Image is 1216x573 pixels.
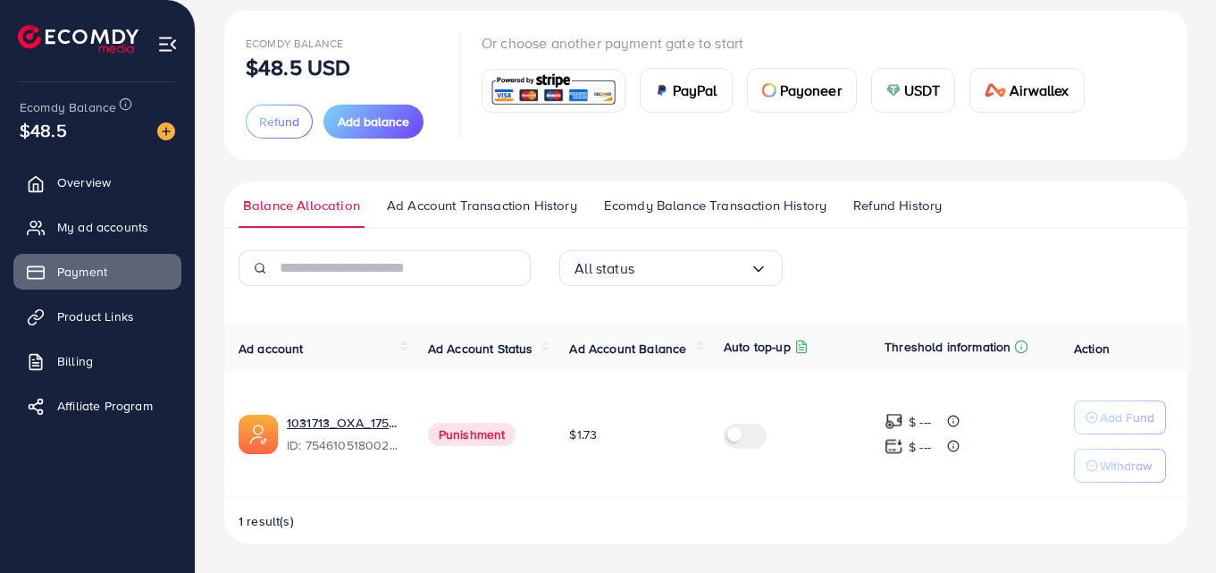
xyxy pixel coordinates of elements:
span: PayPal [673,80,717,101]
img: logo [18,25,138,53]
p: Auto top-up [724,336,791,358]
span: Airwallex [1010,80,1069,101]
button: Refund [246,105,313,139]
span: Refund History [853,196,942,215]
a: Product Links [13,299,181,334]
a: Affiliate Program [13,388,181,424]
span: Refund [259,113,299,131]
a: cardUSDT [871,68,956,113]
span: 1 result(s) [239,512,294,530]
img: card [655,83,669,97]
a: 1031713_OXA_1756964880256 [287,414,399,432]
a: cardPayoneer [747,68,857,113]
div: Search for option [559,250,783,286]
p: Threshold information [885,336,1011,358]
div: <span class='underline'>1031713_OXA_1756964880256</span></br>7546105180023390226 [287,414,399,455]
img: card [886,83,901,97]
span: Ecomdy Balance [246,36,343,51]
span: ID: 7546105180023390226 [287,436,399,454]
span: Payoneer [780,80,842,101]
span: Ecomdy Balance [20,98,116,116]
input: Search for option [634,255,750,282]
span: Balance Allocation [243,196,360,215]
span: Ad Account Status [428,340,533,358]
img: menu [157,34,178,55]
p: Withdraw [1100,455,1152,476]
p: Or choose another payment gate to start [482,32,1099,54]
span: My ad accounts [57,218,148,236]
img: top-up amount [885,437,903,456]
span: Overview [57,173,111,191]
p: $ --- [909,411,931,433]
a: Overview [13,164,181,200]
a: My ad accounts [13,209,181,245]
span: $1.73 [569,426,597,443]
a: Payment [13,254,181,290]
span: Ad Account Balance [569,340,686,358]
span: Punishment [428,423,516,446]
img: top-up amount [885,412,903,431]
img: image [157,122,175,140]
button: Withdraw [1074,449,1166,483]
p: Add Fund [1100,407,1154,428]
img: card [488,72,619,110]
span: Affiliate Program [57,397,153,415]
img: card [985,83,1006,97]
span: Ad Account Transaction History [387,196,577,215]
span: USDT [904,80,941,101]
img: ic-ads-acc.e4c84228.svg [239,415,278,454]
button: Add balance [323,105,424,139]
span: Payment [57,263,107,281]
span: Action [1074,340,1110,358]
iframe: Chat [1140,493,1203,560]
a: cardAirwallex [969,68,1084,113]
span: Billing [57,352,93,370]
button: Add Fund [1074,400,1166,434]
span: All status [574,255,634,282]
span: Ecomdy Balance Transaction History [604,196,826,215]
span: $48.5 [20,117,67,143]
span: Add balance [338,113,409,131]
p: $ --- [909,436,931,458]
a: Billing [13,343,181,379]
p: $48.5 USD [246,56,350,78]
a: card [482,69,625,113]
span: Ad account [239,340,304,358]
a: cardPayPal [640,68,733,113]
span: Product Links [57,308,134,325]
img: card [762,83,776,97]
